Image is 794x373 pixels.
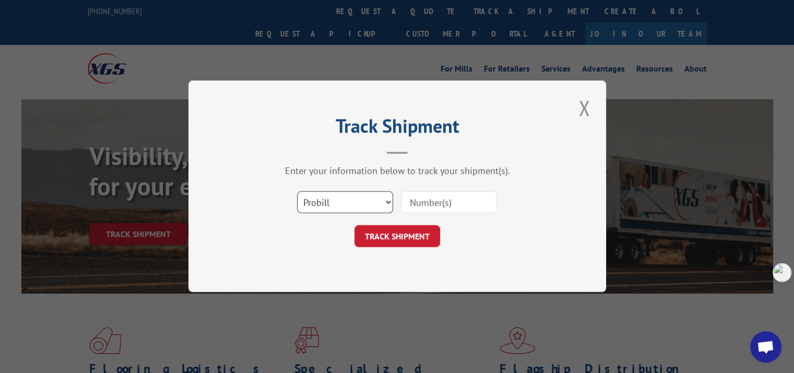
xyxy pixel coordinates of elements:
button: Close modal [575,94,593,122]
a: Open chat [750,331,781,363]
h2: Track Shipment [241,119,554,138]
input: Number(s) [401,192,497,214]
button: TRACK SHIPMENT [354,226,440,248]
div: Enter your information below to track your shipment(s). [241,165,554,177]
